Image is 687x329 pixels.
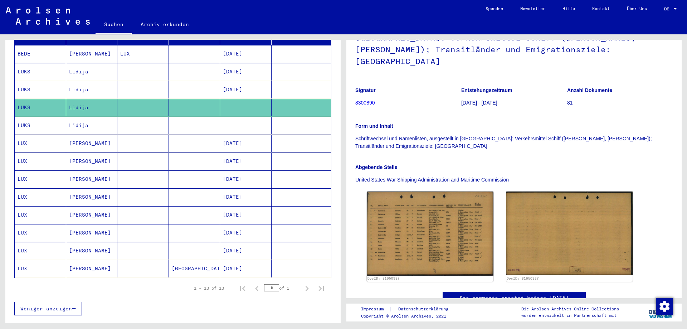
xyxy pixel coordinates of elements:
[117,45,169,63] mat-cell: LUX
[96,16,132,34] a: Suchen
[20,305,72,312] span: Weniger anzeigen
[66,117,118,134] mat-cell: Lidija
[567,87,612,93] b: Anzahl Dokumente
[66,45,118,63] mat-cell: [PERSON_NAME]
[15,188,66,206] mat-cell: LUX
[220,224,272,242] mat-cell: [DATE]
[66,188,118,206] mat-cell: [PERSON_NAME]
[220,170,272,188] mat-cell: [DATE]
[393,305,457,313] a: Datenschutzerklärung
[66,242,118,260] mat-cell: [PERSON_NAME]
[461,99,567,107] p: [DATE] - [DATE]
[235,281,250,295] button: First page
[367,192,493,276] img: 001.jpg
[459,294,569,302] a: See comments created before [DATE]
[6,7,90,25] img: Arolsen_neg.svg
[15,117,66,134] mat-cell: LUKS
[66,170,118,188] mat-cell: [PERSON_NAME]
[656,298,673,315] img: Zustimmung ändern
[300,281,314,295] button: Next page
[15,99,66,116] mat-cell: LUKS
[250,281,264,295] button: Previous page
[361,305,457,313] div: |
[367,276,400,280] a: DocID: 81650937
[355,135,673,150] p: Schriftwechsel und Namenlisten, ausgestellt in [GEOGRAPHIC_DATA]: Verkehrsmittel Schiff ([PERSON_...
[220,81,272,98] mat-cell: [DATE]
[521,312,619,319] p: wurden entwickelt in Partnerschaft mit
[15,81,66,98] mat-cell: LUKS
[15,170,66,188] mat-cell: LUX
[15,45,66,63] mat-cell: BEDE
[194,285,224,291] div: 1 – 13 of 13
[66,81,118,98] mat-cell: Lidija
[506,192,633,275] img: 002.jpg
[220,63,272,81] mat-cell: [DATE]
[355,9,673,76] h1: Schriftwechsel und Namenlisten, ausgestellt in [GEOGRAPHIC_DATA]: Verkehrsmittel Schiff ([PERSON_...
[664,6,672,11] span: DE
[15,153,66,170] mat-cell: LUX
[220,260,272,277] mat-cell: [DATE]
[220,242,272,260] mat-cell: [DATE]
[15,242,66,260] mat-cell: LUX
[220,206,272,224] mat-cell: [DATE]
[355,100,375,106] a: 8300890
[66,135,118,152] mat-cell: [PERSON_NAME]
[264,285,300,291] div: of 1
[14,302,82,315] button: Weniger anzeigen
[355,123,393,129] b: Form und Inhalt
[66,99,118,116] mat-cell: Lidija
[355,87,376,93] b: Signatur
[220,135,272,152] mat-cell: [DATE]
[66,260,118,277] mat-cell: [PERSON_NAME]
[647,303,674,321] img: yv_logo.png
[361,305,389,313] a: Impressum
[507,276,539,280] a: DocID: 81650937
[361,313,457,319] p: Copyright © Arolsen Archives, 2021
[66,206,118,224] mat-cell: [PERSON_NAME]
[15,206,66,224] mat-cell: LUX
[567,99,673,107] p: 81
[169,260,220,277] mat-cell: [GEOGRAPHIC_DATA]
[220,153,272,170] mat-cell: [DATE]
[355,164,397,170] b: Abgebende Stelle
[66,63,118,81] mat-cell: Lidija
[132,16,198,33] a: Archiv erkunden
[15,135,66,152] mat-cell: LUX
[66,224,118,242] mat-cell: [PERSON_NAME]
[220,188,272,206] mat-cell: [DATE]
[66,153,118,170] mat-cell: [PERSON_NAME]
[314,281,328,295] button: Last page
[220,45,272,63] mat-cell: [DATE]
[461,87,512,93] b: Entstehungszeitraum
[15,260,66,277] mat-cell: LUX
[521,306,619,312] p: Die Arolsen Archives Online-Collections
[15,224,66,242] mat-cell: LUX
[355,176,673,184] p: United States War Shipping Administration and Maritime Commission
[15,63,66,81] mat-cell: LUKS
